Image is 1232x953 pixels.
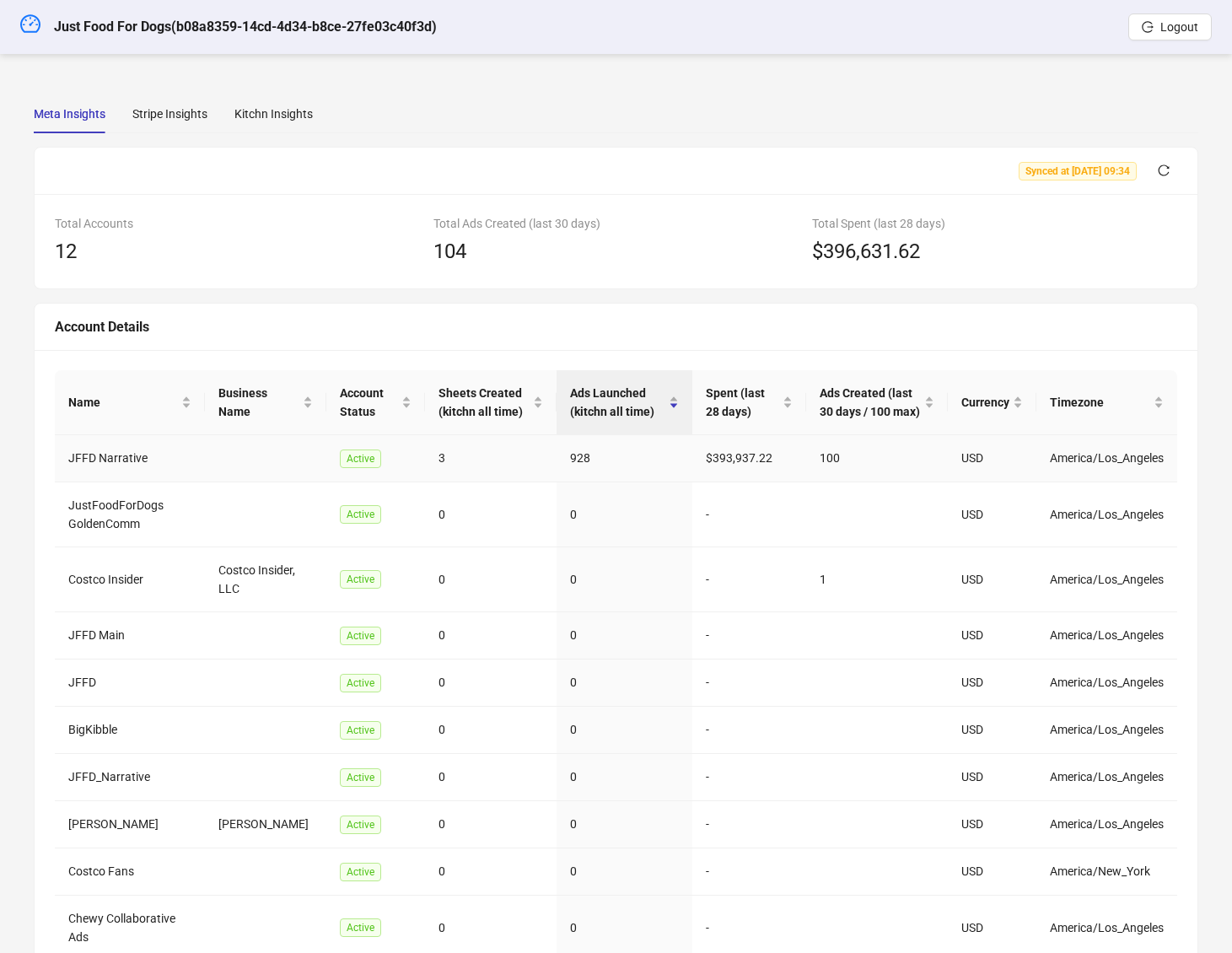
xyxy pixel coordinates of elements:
[425,801,557,848] td: 0
[218,384,299,421] span: Business Name
[692,370,806,435] th: Spent (last 28 days)
[68,393,178,412] span: Name
[948,482,1036,547] td: USD
[812,214,1177,233] div: Total Spent (last 28 days)
[340,627,381,645] span: Active
[1160,20,1198,34] span: Logout
[948,801,1036,848] td: USD
[55,547,205,612] td: Costco Insider
[340,450,381,468] span: Active
[55,482,205,547] td: JustFoodForDogs GoldenComm
[425,370,557,435] th: Sheets Created (kitchn all time)
[557,612,691,660] td: 0
[806,435,948,482] td: 100
[1036,547,1177,612] td: America/Los_Angeles
[812,236,920,268] span: $396,631.62
[1036,612,1177,660] td: America/Los_Angeles
[433,214,799,233] div: Total Ads Created (last 30 days)
[692,660,806,707] td: -
[340,505,381,524] span: Active
[692,848,806,896] td: -
[55,660,205,707] td: JFFD
[1036,435,1177,482] td: America/Los_Angeles
[948,547,1036,612] td: USD
[806,370,948,435] th: Ads Created (last 30 days / 100 max)
[1019,162,1137,180] span: Synced at [DATE] 09:34
[425,848,557,896] td: 0
[340,570,381,589] span: Active
[326,370,425,435] th: Account Status
[948,660,1036,707] td: USD
[557,482,691,547] td: 0
[425,612,557,660] td: 0
[1036,848,1177,896] td: America/New_York
[948,848,1036,896] td: USD
[55,435,205,482] td: JFFD Narrative
[1050,393,1150,412] span: Timezone
[557,707,691,754] td: 0
[433,240,466,263] span: 104
[570,384,664,421] span: Ads Launched (kitchn all time)
[692,801,806,848] td: -
[55,214,420,233] div: Total Accounts
[557,848,691,896] td: 0
[1036,660,1177,707] td: America/Los_Angeles
[55,754,205,801] td: JFFD_Narrative
[55,707,205,754] td: BigKibble
[54,17,437,37] h5: Just Food For Dogs ( b08a8359-14cd-4d34-b8ce-27fe03c40f3d )
[205,547,326,612] td: Costco Insider, LLC
[1158,164,1170,176] span: reload
[34,105,105,123] div: Meta Insights
[1036,754,1177,801] td: America/Los_Angeles
[557,801,691,848] td: 0
[806,547,948,612] td: 1
[132,105,207,123] div: Stripe Insights
[340,384,398,421] span: Account Status
[692,707,806,754] td: -
[205,370,326,435] th: Business Name
[55,801,205,848] td: [PERSON_NAME]
[340,863,381,881] span: Active
[340,721,381,740] span: Active
[692,547,806,612] td: -
[425,707,557,754] td: 0
[340,816,381,834] span: Active
[55,316,1177,337] div: Account Details
[1128,13,1212,40] button: Logout
[948,707,1036,754] td: USD
[557,370,691,435] th: Ads Launched (kitchn all time)
[438,384,530,421] span: Sheets Created (kitchn all time)
[1036,707,1177,754] td: America/Los_Angeles
[706,384,779,421] span: Spent (last 28 days)
[1036,482,1177,547] td: America/Los_Angeles
[820,384,921,421] span: Ads Created (last 30 days / 100 max)
[425,435,557,482] td: 3
[55,370,205,435] th: Name
[20,13,40,34] span: dashboard
[55,848,205,896] td: Costco Fans
[234,105,313,123] div: Kitchn Insights
[205,801,326,848] td: [PERSON_NAME]
[557,754,691,801] td: 0
[425,754,557,801] td: 0
[557,547,691,612] td: 0
[692,435,806,482] td: $393,937.22
[948,370,1036,435] th: Currency
[961,393,1009,412] span: Currency
[557,660,691,707] td: 0
[948,612,1036,660] td: USD
[425,660,557,707] td: 0
[557,435,691,482] td: 928
[340,674,381,692] span: Active
[1036,801,1177,848] td: America/Los_Angeles
[425,547,557,612] td: 0
[340,768,381,787] span: Active
[425,482,557,547] td: 0
[1142,21,1154,33] span: logout
[340,918,381,937] span: Active
[692,482,806,547] td: -
[1036,370,1177,435] th: Timezone
[692,612,806,660] td: -
[55,240,77,263] span: 12
[948,754,1036,801] td: USD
